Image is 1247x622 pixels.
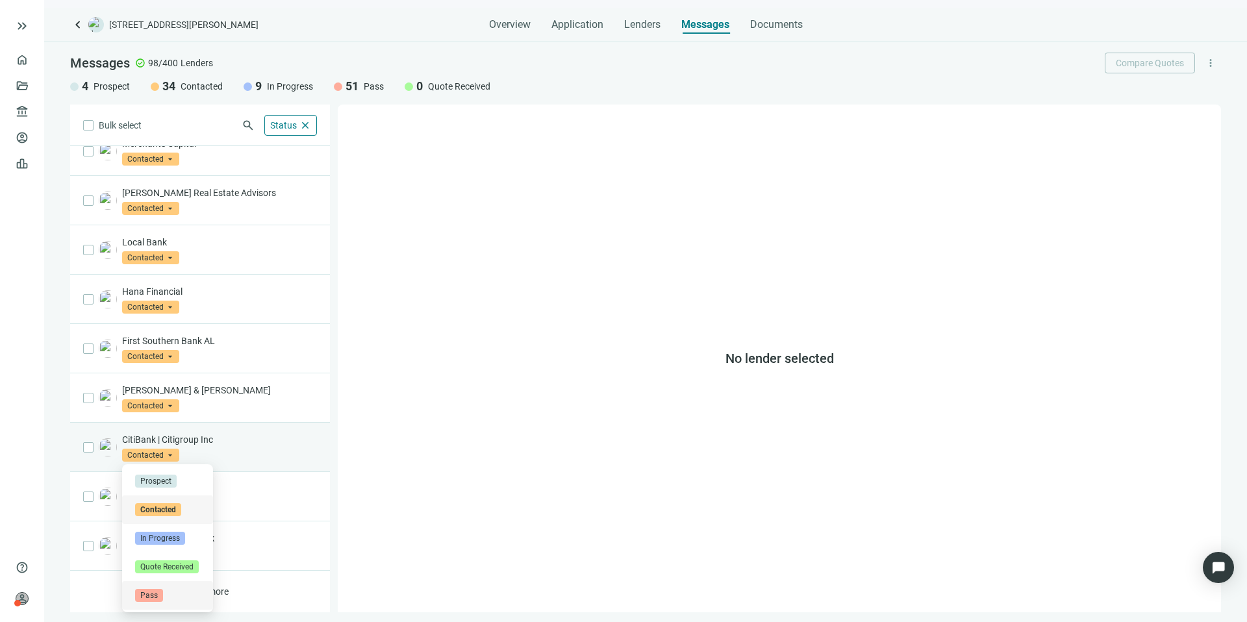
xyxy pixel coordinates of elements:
[135,532,185,545] span: In Progress
[82,79,88,94] span: 4
[99,340,117,358] img: 7aa4892b-1f27-4c6f-a8c3-39931b449efc
[255,79,262,94] span: 9
[122,285,317,298] p: Hana Financial
[109,18,258,31] span: [STREET_ADDRESS][PERSON_NAME]
[122,384,317,397] p: [PERSON_NAME] & [PERSON_NAME]
[364,80,384,93] span: Pass
[122,202,179,215] span: Contacted
[99,192,117,210] img: 3cca2028-de20-48b0-9a8c-476da54b7dac
[181,80,223,93] span: Contacted
[242,119,255,132] span: search
[122,153,179,166] span: Contacted
[162,79,175,94] span: 34
[122,301,179,314] span: Contacted
[122,350,179,363] span: Contacted
[99,118,142,132] span: Bulk select
[1200,53,1221,73] button: more_vert
[135,589,163,602] span: Pass
[70,17,86,32] a: keyboard_arrow_left
[88,17,104,32] img: deal-logo
[122,433,317,446] p: CitiBank | Citigroup Inc
[299,119,311,131] span: close
[99,241,117,259] img: 0e4a3b8d-6814-4166-9e28-9a7d0d283be0
[1105,53,1195,73] button: Compare Quotes
[99,438,117,456] img: 68941e63-d75b-4c6e-92ee-fc3b76cd4dc4.png
[99,389,117,407] img: 25e7362c-1a13-4e2a-9998-ca40083188e5
[135,503,181,516] span: Contacted
[270,120,297,131] span: Status
[16,592,29,605] span: person
[14,18,30,34] button: keyboard_double_arrow_right
[16,561,29,574] span: help
[99,537,117,555] img: bc83d50b-4728-4c2d-af1c-cb3b93d70033.png
[489,18,531,31] span: Overview
[94,80,130,93] span: Prospect
[681,18,729,31] span: Messages
[99,290,117,308] img: 15d1e06d-8fbd-4986-a490-e8dc1db7fc7c
[122,399,179,412] span: Contacted
[135,58,145,68] span: check_circle
[1205,57,1216,69] span: more_vert
[122,186,317,199] p: [PERSON_NAME] Real Estate Advisors
[135,475,177,488] span: Prospect
[267,80,313,93] span: In Progress
[122,334,317,347] p: First Southern Bank AL
[99,142,117,160] img: 27bc99b2-7afe-4902-b7e4-b95cb4d571f1
[551,18,603,31] span: Application
[16,105,25,118] span: account_balance
[122,236,317,249] p: Local Bank
[122,532,317,545] p: [PERSON_NAME] Bank
[1203,552,1234,583] div: Open Intercom Messenger
[122,449,179,462] span: Contacted
[99,488,117,506] img: 8b6bff69-ff19-489a-807f-d1135f6f6d76
[181,56,213,69] span: Lenders
[122,482,317,495] p: Citizens Trust Bank
[750,18,803,31] span: Documents
[135,560,199,573] span: Quote Received
[624,18,661,31] span: Lenders
[122,251,179,264] span: Contacted
[428,80,490,93] span: Quote Received
[70,55,130,71] span: Messages
[416,79,423,94] span: 0
[338,105,1221,612] div: No lender selected
[346,79,359,94] span: 51
[148,56,178,69] span: 98/400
